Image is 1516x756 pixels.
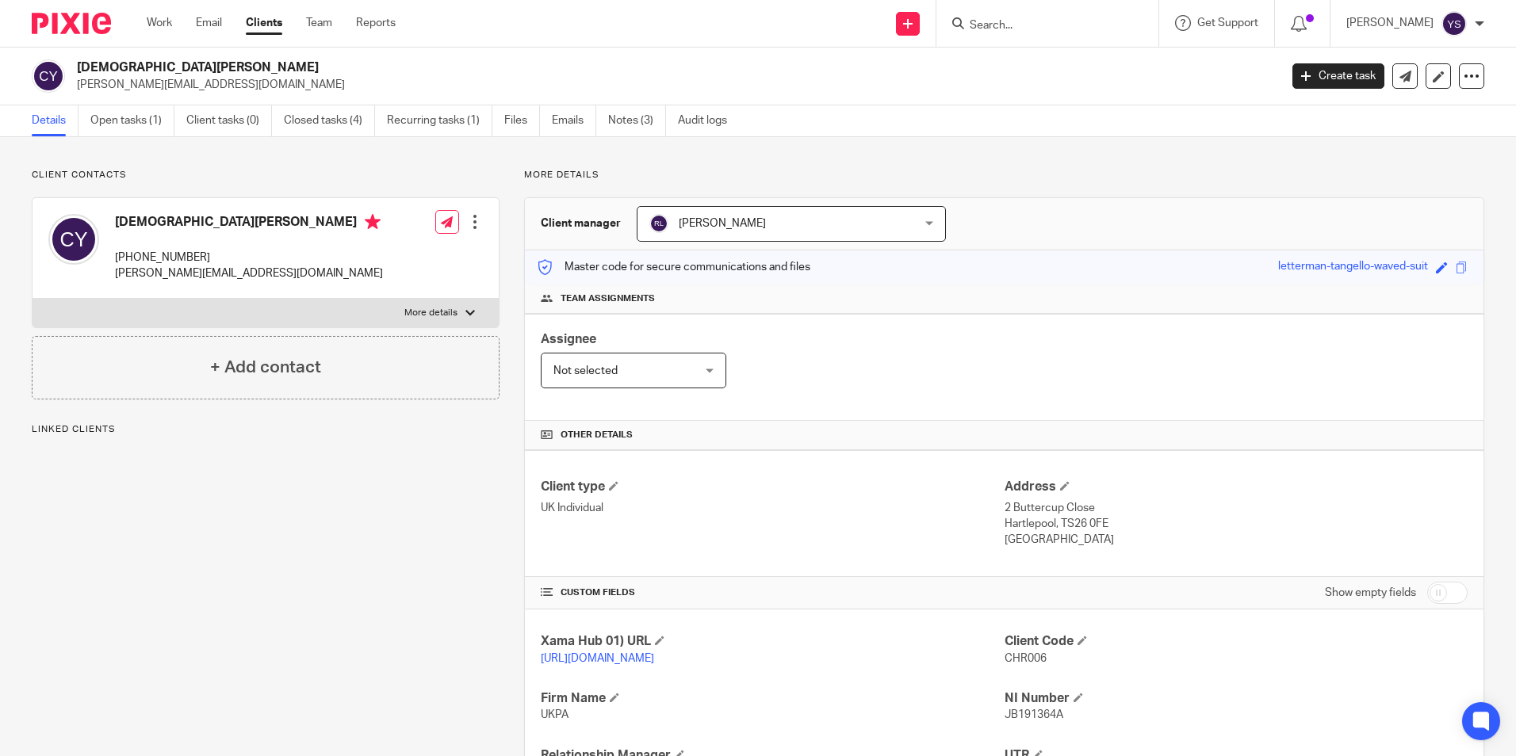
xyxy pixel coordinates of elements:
p: 2 Buttercup Close [1005,500,1468,516]
img: svg%3E [1441,11,1467,36]
p: [GEOGRAPHIC_DATA] [1005,532,1468,548]
img: Pixie [32,13,111,34]
img: svg%3E [48,214,99,265]
a: Clients [246,15,282,31]
a: Notes (3) [608,105,666,136]
a: Email [196,15,222,31]
a: Closed tasks (4) [284,105,375,136]
input: Search [968,19,1111,33]
span: Not selected [553,365,618,376]
p: Client contacts [32,169,500,181]
label: Show empty fields [1325,585,1416,601]
p: Master code for secure communications and files [537,259,810,275]
p: [PERSON_NAME][EMAIL_ADDRESS][DOMAIN_NAME] [115,265,383,281]
h4: Firm Name [541,690,1004,707]
p: [PERSON_NAME][EMAIL_ADDRESS][DOMAIN_NAME] [77,77,1269,93]
a: Work [147,15,172,31]
span: CHR006 [1005,653,1047,664]
p: Linked clients [32,423,500,436]
img: svg%3E [32,59,65,93]
h4: Address [1005,479,1468,495]
span: UKPA [541,709,568,720]
h4: NI Number [1005,690,1468,707]
a: Audit logs [678,105,739,136]
a: Recurring tasks (1) [387,105,492,136]
h4: [DEMOGRAPHIC_DATA][PERSON_NAME] [115,214,383,234]
a: Create task [1292,63,1384,89]
span: Get Support [1197,17,1258,29]
h4: + Add contact [210,355,321,380]
h3: Client manager [541,216,621,231]
span: JB191364A [1005,709,1063,720]
div: letterman-tangello-waved-suit [1278,258,1428,277]
a: Emails [552,105,596,136]
p: Hartlepool, TS26 0FE [1005,516,1468,532]
p: [PERSON_NAME] [1346,15,1434,31]
span: [PERSON_NAME] [679,218,766,229]
h4: Client Code [1005,633,1468,650]
a: Open tasks (1) [90,105,174,136]
h4: Xama Hub 01) URL [541,633,1004,650]
p: More details [404,307,457,319]
span: Team assignments [561,292,655,305]
h2: [DEMOGRAPHIC_DATA][PERSON_NAME] [77,59,1030,76]
a: Reports [356,15,396,31]
a: Files [504,105,540,136]
a: [URL][DOMAIN_NAME] [541,653,654,664]
p: More details [524,169,1484,181]
a: Details [32,105,78,136]
img: svg%3E [649,214,668,233]
span: Other details [561,429,633,441]
a: Team [306,15,332,31]
p: [PHONE_NUMBER] [115,250,383,265]
span: Assignee [541,333,596,346]
i: Primary [365,214,381,230]
h4: Client type [541,479,1004,495]
a: Client tasks (0) [186,105,272,136]
h4: CUSTOM FIELDS [541,586,1004,599]
p: UK Individual [541,500,1004,516]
